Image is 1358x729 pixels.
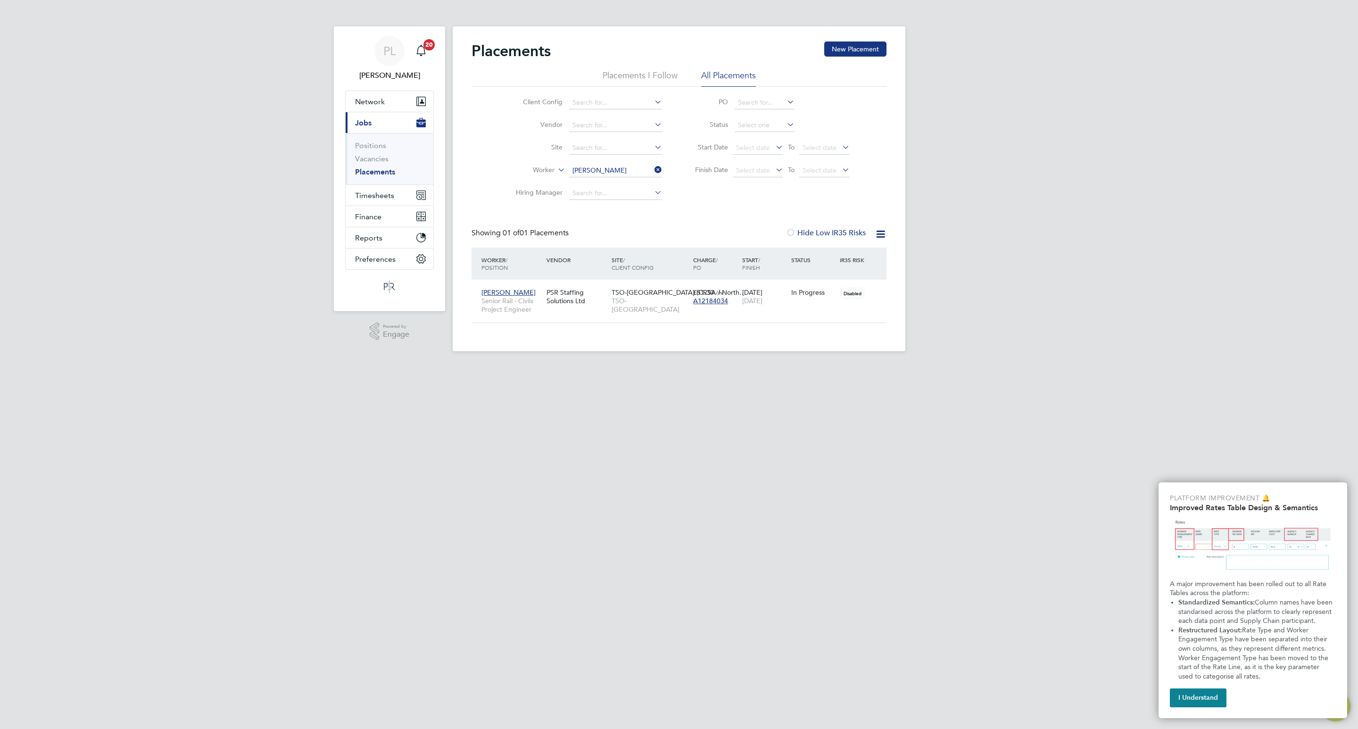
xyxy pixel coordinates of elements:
[686,120,728,129] label: Status
[383,45,396,57] span: PL
[1170,580,1336,598] p: A major improvement has been rolled out to all Rate Tables across the platform:
[701,70,756,87] li: All Placements
[472,41,551,60] h2: Placements
[544,251,609,268] div: Vendor
[603,70,678,87] li: Placements I Follow
[785,164,797,176] span: To
[1178,598,1334,625] span: Column names have been standarised across the platform to clearly represent each data point and S...
[612,256,654,271] span: / Client Config
[508,188,563,197] label: Hiring Manager
[569,96,662,109] input: Search for...
[789,251,838,268] div: Status
[785,141,797,153] span: To
[837,251,870,268] div: IR35 Risk
[1170,516,1336,576] img: Updated Rates Table Design & Semantics
[345,36,434,81] a: Go to account details
[355,154,389,163] a: Vacancies
[612,288,746,297] span: TSO-[GEOGRAPHIC_DATA] (CRSA / North…
[824,41,886,57] button: New Placement
[383,323,409,331] span: Powered by
[686,98,728,106] label: PO
[791,288,836,297] div: In Progress
[345,70,434,81] span: Paul Ledingham
[355,97,385,106] span: Network
[383,331,409,339] span: Engage
[1178,598,1255,606] strong: Standardized Semantics:
[569,141,662,155] input: Search for...
[481,288,536,297] span: [PERSON_NAME]
[481,256,508,271] span: / Position
[693,297,728,305] span: A12184034
[355,191,394,200] span: Timesheets
[381,279,398,294] img: psrsolutions-logo-retina.png
[693,288,714,297] span: £51.30
[355,118,372,127] span: Jobs
[472,228,571,238] div: Showing
[691,251,740,276] div: Charge
[1170,688,1226,707] button: I Understand
[500,166,555,175] label: Worker
[544,283,609,310] div: PSR Staffing Solutions Ltd
[740,251,789,276] div: Start
[508,98,563,106] label: Client Config
[334,26,445,311] nav: Main navigation
[735,119,795,132] input: Select one
[686,166,728,174] label: Finish Date
[736,166,770,174] span: Select date
[742,297,762,305] span: [DATE]
[1178,626,1242,634] strong: Restructured Layout:
[423,39,435,50] span: 20
[1178,626,1330,680] span: Rate Type and Worker Engagement Type have been separated into their own columns, as they represen...
[355,255,396,264] span: Preferences
[569,119,662,132] input: Search for...
[736,143,770,152] span: Select date
[355,233,382,242] span: Reports
[693,256,718,271] span: / PO
[479,251,544,276] div: Worker
[569,164,662,177] input: Search for...
[716,289,724,296] span: / hr
[508,143,563,151] label: Site
[569,187,662,200] input: Search for...
[503,228,569,238] span: 01 Placements
[345,279,434,294] a: Go to home page
[803,143,836,152] span: Select date
[355,212,381,221] span: Finance
[840,287,865,299] span: Disabled
[355,167,395,176] a: Placements
[735,96,795,109] input: Search for...
[355,141,386,150] a: Positions
[508,120,563,129] label: Vendor
[740,283,789,310] div: [DATE]
[503,228,520,238] span: 01 of
[786,228,866,238] label: Hide Low IR35 Risks
[742,256,760,271] span: / Finish
[1159,482,1347,718] div: Improved Rate Table Semantics
[1170,503,1336,512] h2: Improved Rates Table Design & Semantics
[803,166,836,174] span: Select date
[1170,494,1336,503] p: Platform Improvement 🔔
[686,143,728,151] label: Start Date
[609,251,691,276] div: Site
[481,297,542,314] span: Senior Rail - Civils Project Engineer
[612,297,688,314] span: TSO-[GEOGRAPHIC_DATA]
